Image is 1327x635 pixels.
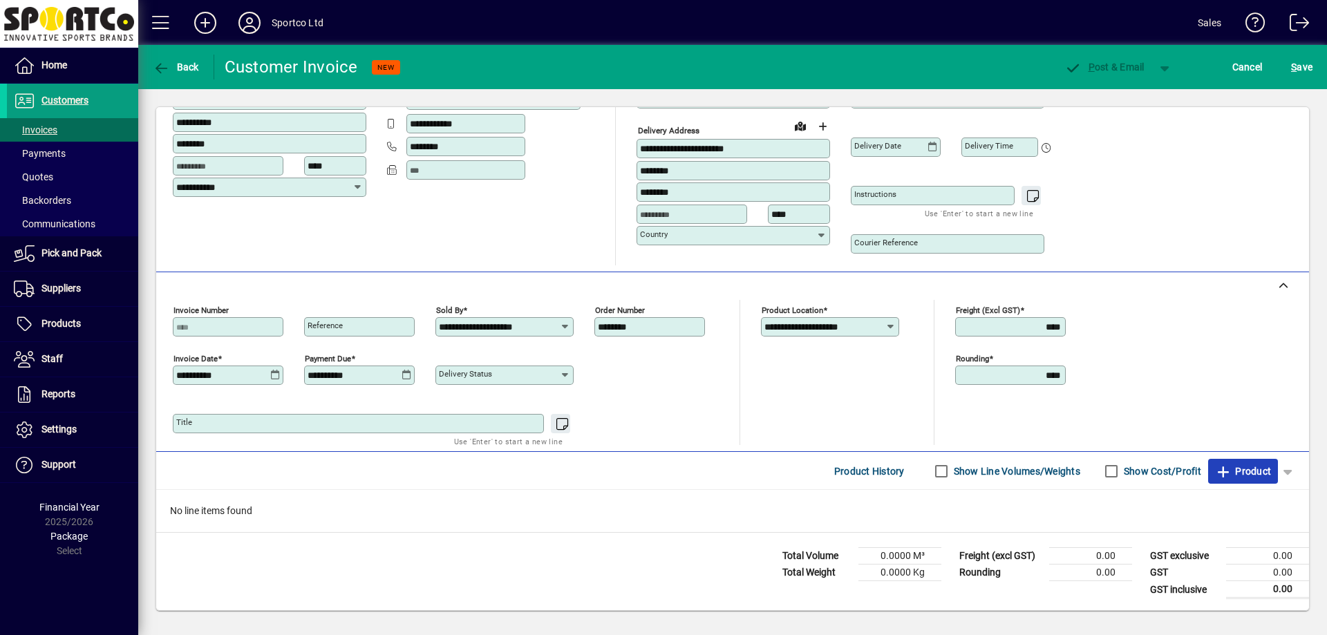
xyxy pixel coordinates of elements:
a: Products [7,307,138,341]
a: Communications [7,212,138,236]
button: Save [1288,55,1316,79]
a: Support [7,448,138,482]
span: ost & Email [1064,61,1145,73]
mat-label: Delivery date [854,141,901,151]
span: Settings [41,424,77,435]
a: Settings [7,413,138,447]
a: Knowledge Base [1235,3,1265,48]
td: 0.00 [1226,565,1309,581]
span: Communications [14,218,95,229]
td: Total Volume [775,548,858,565]
td: GST inclusive [1143,581,1226,598]
label: Show Cost/Profit [1121,464,1201,478]
span: NEW [377,63,395,72]
span: Quotes [14,171,53,182]
mat-label: Delivery time [965,141,1013,151]
td: 0.00 [1226,548,1309,565]
button: Back [149,55,203,79]
a: Suppliers [7,272,138,306]
a: Invoices [7,118,138,142]
mat-hint: Use 'Enter' to start a new line [925,205,1033,221]
td: 0.0000 M³ [858,548,941,565]
button: Product History [829,459,910,484]
td: 0.00 [1226,581,1309,598]
button: Post & Email [1057,55,1151,79]
a: Home [7,48,138,83]
app-page-header-button: Back [138,55,214,79]
mat-label: Payment due [305,354,351,363]
span: S [1291,61,1297,73]
td: Freight (excl GST) [952,548,1049,565]
mat-label: Order number [595,305,645,315]
a: Payments [7,142,138,165]
mat-hint: Use 'Enter' to start a new line [454,433,563,449]
mat-label: Invoice date [173,354,218,363]
td: GST exclusive [1143,548,1226,565]
mat-label: Sold by [436,305,463,315]
button: Product [1208,459,1278,484]
span: Suppliers [41,283,81,294]
a: Pick and Pack [7,236,138,271]
label: Show Line Volumes/Weights [951,464,1080,478]
mat-label: Invoice number [173,305,229,315]
span: Support [41,459,76,470]
span: Package [50,531,88,542]
span: Back [153,61,199,73]
td: GST [1143,565,1226,581]
a: Logout [1279,3,1310,48]
mat-label: Reference [308,321,343,330]
mat-label: Delivery status [439,369,492,379]
span: Payments [14,148,66,159]
mat-label: Country [640,229,668,239]
span: ave [1291,56,1312,78]
span: Products [41,318,81,329]
span: P [1089,61,1095,73]
button: Profile [227,10,272,35]
mat-label: Courier Reference [854,238,918,247]
button: Add [183,10,227,35]
mat-label: Freight (excl GST) [956,305,1020,315]
span: Staff [41,353,63,364]
mat-label: Instructions [854,189,896,199]
td: 0.0000 Kg [858,565,941,581]
mat-label: Title [176,417,192,427]
span: Customers [41,95,88,106]
button: Cancel [1229,55,1266,79]
div: Sportco Ltd [272,12,323,34]
a: Staff [7,342,138,377]
td: 0.00 [1049,565,1132,581]
td: Total Weight [775,565,858,581]
span: Product History [834,460,905,482]
a: Quotes [7,165,138,189]
span: Home [41,59,67,70]
span: Pick and Pack [41,247,102,258]
a: Reports [7,377,138,412]
span: Financial Year [39,502,100,513]
div: No line items found [156,490,1309,532]
a: View on map [789,115,811,137]
mat-label: Product location [762,305,823,315]
span: Backorders [14,195,71,206]
a: Backorders [7,189,138,212]
mat-label: Rounding [956,354,989,363]
td: Rounding [952,565,1049,581]
span: Cancel [1232,56,1263,78]
span: Product [1215,460,1271,482]
td: 0.00 [1049,548,1132,565]
span: Invoices [14,124,57,135]
button: Choose address [811,115,834,138]
div: Sales [1198,12,1221,34]
div: Customer Invoice [225,56,358,78]
span: Reports [41,388,75,399]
